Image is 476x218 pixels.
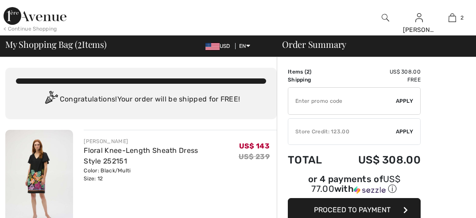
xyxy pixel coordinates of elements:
div: < Continue Shopping [4,25,57,33]
span: 2 [77,38,82,49]
td: US$ 308.00 [335,68,421,76]
td: Free [335,76,421,84]
img: Sezzle [354,186,386,194]
div: [PERSON_NAME] [403,25,435,35]
a: Sign In [415,13,423,22]
span: 2 [306,69,310,75]
input: Promo code [288,88,396,114]
div: [PERSON_NAME] [84,137,239,145]
td: Shipping [288,76,335,84]
div: Congratulations! Your order will be shipped for FREE! [16,91,266,109]
td: Total [288,145,335,175]
img: 1ère Avenue [4,7,66,25]
img: US Dollar [205,43,220,50]
s: US$ 239 [239,152,270,161]
span: Apply [396,97,414,105]
span: 2 [461,14,464,22]
img: My Bag [449,12,456,23]
img: Congratulation2.svg [42,91,60,109]
td: Items ( ) [288,68,335,76]
div: Order Summary [271,40,471,49]
div: Color: Black/Multi Size: 12 [84,167,239,183]
span: Proceed to Payment [314,206,391,214]
a: 2 [436,12,468,23]
span: USD [205,43,234,49]
td: US$ 308.00 [335,145,421,175]
div: or 4 payments of with [288,175,421,195]
span: My Shopping Bag ( Items) [5,40,107,49]
span: US$ 143 [239,142,270,150]
div: Store Credit: 123.00 [288,128,396,136]
span: EN [239,43,250,49]
a: Floral Knee-Length Sheath Dress Style 252151 [84,146,198,165]
img: My Info [415,12,423,23]
span: US$ 77.00 [311,174,400,194]
div: or 4 payments ofUS$ 77.00withSezzle Click to learn more about Sezzle [288,175,421,198]
img: search the website [382,12,389,23]
span: Apply [396,128,414,136]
